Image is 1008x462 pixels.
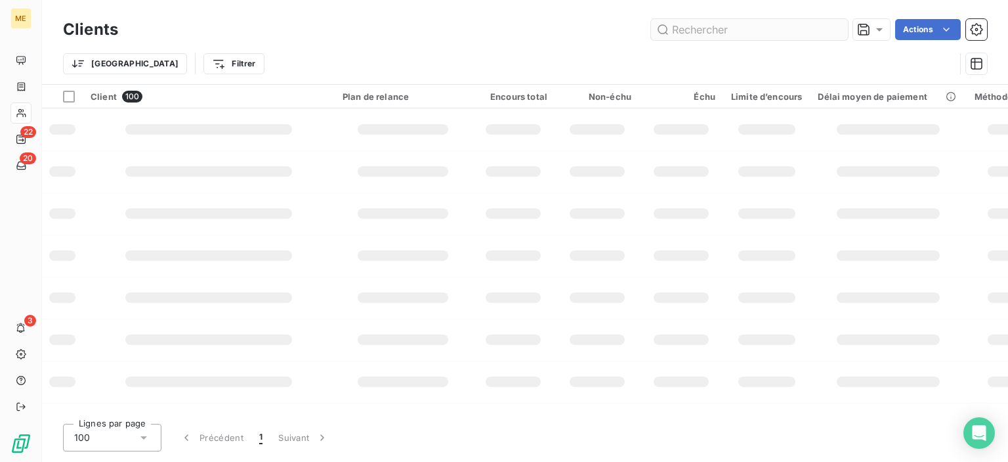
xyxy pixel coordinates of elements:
[24,315,36,327] span: 3
[963,417,995,449] div: Open Intercom Messenger
[270,424,337,451] button: Suivant
[20,126,36,138] span: 22
[651,19,848,40] input: Rechercher
[10,8,31,29] div: ME
[818,91,958,102] div: Délai moyen de paiement
[343,91,463,102] div: Plan de relance
[20,152,36,164] span: 20
[731,91,802,102] div: Limite d’encours
[10,433,31,454] img: Logo LeanPay
[172,424,251,451] button: Précédent
[895,19,961,40] button: Actions
[647,91,715,102] div: Échu
[122,91,142,103] span: 100
[563,91,631,102] div: Non-échu
[479,91,547,102] div: Encours total
[203,53,264,74] button: Filtrer
[74,431,90,444] span: 100
[91,91,117,102] span: Client
[63,53,187,74] button: [GEOGRAPHIC_DATA]
[259,431,262,444] span: 1
[63,18,118,41] h3: Clients
[251,424,270,451] button: 1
